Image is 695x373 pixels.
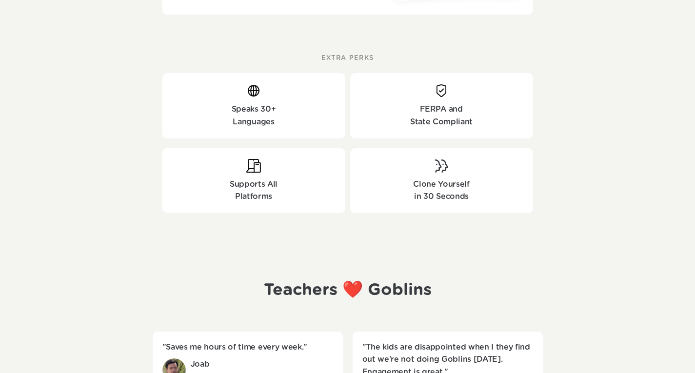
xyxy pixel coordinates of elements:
[167,103,340,116] p: Speaks 30+
[162,341,333,354] p: "Saves me hours of time every week."
[167,178,340,191] p: Supports All
[355,191,528,203] p: in 30 Seconds
[321,54,374,64] p: EXTRA PERKS
[167,191,340,203] p: Platforms
[355,103,528,116] p: FERPA and
[167,116,340,129] p: Languages
[191,358,333,371] p: Joab
[253,280,443,300] h1: Teachers ❤️ Goblins
[355,116,528,129] p: State Compliant
[355,178,528,191] p: Clone Yourself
